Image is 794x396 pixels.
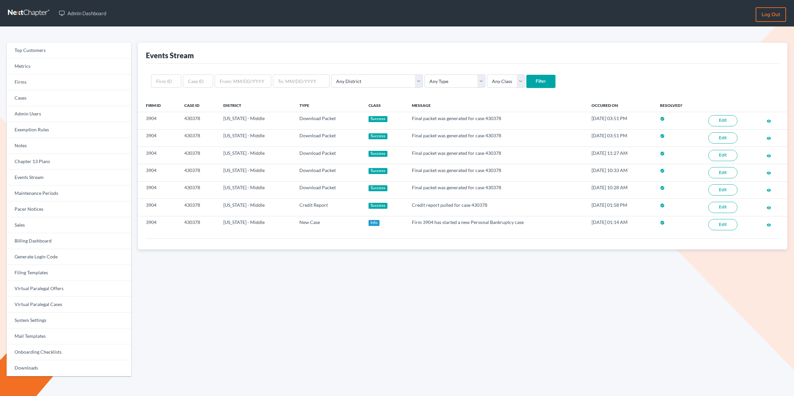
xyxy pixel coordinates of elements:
td: [DATE] 10:28 AM [586,181,655,198]
a: Admin Dashboard [56,7,110,19]
td: Download Packet [294,112,363,129]
td: [DATE] 03:51 PM [586,112,655,129]
td: [US_STATE] - Middle [218,164,294,181]
a: Exemption Rules [7,122,131,138]
a: Sales [7,217,131,233]
a: Maintenance Periods [7,186,131,201]
a: visibility [767,118,771,123]
a: visibility [767,187,771,193]
a: Virtual Paralegal Offers [7,281,131,297]
td: [US_STATE] - Middle [218,147,294,164]
div: Success [369,133,388,139]
a: Mail Templates [7,329,131,344]
a: Onboarding Checklists [7,344,131,360]
td: Credit Report [294,199,363,216]
td: [US_STATE] - Middle [218,129,294,147]
td: Final packet was generated for case 430378 [407,112,586,129]
td: [US_STATE] - Middle [218,112,294,129]
a: Pacer Notices [7,201,131,217]
i: check_circle [660,134,665,138]
a: Metrics [7,59,131,74]
i: check_circle [660,220,665,225]
td: 430378 [179,129,218,147]
a: Edit [708,132,737,144]
td: [DATE] 11:27 AM [586,147,655,164]
i: visibility [767,136,771,141]
i: check_circle [660,151,665,156]
td: 430378 [179,199,218,216]
td: Download Packet [294,147,363,164]
i: check_circle [660,203,665,208]
td: New Case [294,216,363,233]
td: [US_STATE] - Middle [218,199,294,216]
a: Edit [708,202,737,213]
td: Final packet was generated for case 430378 [407,181,586,198]
a: Cases [7,90,131,106]
td: 3904 [138,199,179,216]
div: Events Stream [146,51,194,60]
td: Download Packet [294,181,363,198]
a: Edit [708,219,737,230]
a: System Settings [7,313,131,329]
td: 430378 [179,112,218,129]
a: Events Stream [7,170,131,186]
td: [US_STATE] - Middle [218,216,294,233]
td: [DATE] 01:14 AM [586,216,655,233]
div: Success [369,185,388,191]
a: Virtual Paralegal Cases [7,297,131,313]
th: District [218,99,294,112]
input: Filter [526,75,555,88]
i: visibility [767,205,771,210]
td: 3904 [138,164,179,181]
th: Resolved? [655,99,703,112]
td: 430378 [179,147,218,164]
a: Notes [7,138,131,154]
a: Edit [708,184,737,196]
th: Message [407,99,586,112]
th: Firm ID [138,99,179,112]
td: 3904 [138,112,179,129]
th: Type [294,99,363,112]
div: Success [369,203,388,209]
td: Download Packet [294,164,363,181]
td: 3904 [138,129,179,147]
a: Admin Users [7,106,131,122]
input: To: MM/DD/YYYY [273,74,330,88]
i: visibility [767,188,771,193]
input: Case ID [183,74,213,88]
i: visibility [767,119,771,123]
td: 3904 [138,147,179,164]
a: visibility [767,222,771,227]
a: Billing Dashboard [7,233,131,249]
td: 3904 [138,181,179,198]
td: Final packet was generated for case 430378 [407,147,586,164]
th: Occured On [586,99,655,112]
div: Info [369,220,380,226]
i: visibility [767,154,771,158]
td: 430378 [179,216,218,233]
th: Class [363,99,407,112]
td: Final packet was generated for case 430378 [407,129,586,147]
td: Download Packet [294,129,363,147]
a: Filing Templates [7,265,131,281]
td: 3904 [138,216,179,233]
a: Chapter 13 Plans [7,154,131,170]
a: visibility [767,153,771,158]
i: check_circle [660,116,665,121]
td: Firm 3904 has started a new Personal Bankruptcy case [407,216,586,233]
a: visibility [767,135,771,141]
a: Top Customers [7,43,131,59]
a: Log out [756,7,786,22]
td: 430378 [179,181,218,198]
div: Success [369,151,388,157]
td: Final packet was generated for case 430378 [407,164,586,181]
td: [US_STATE] - Middle [218,181,294,198]
i: check_circle [660,168,665,173]
th: Case ID [179,99,218,112]
i: check_circle [660,186,665,190]
a: Firms [7,74,131,90]
input: From: MM/DD/YYYY [215,74,271,88]
td: [DATE] 01:58 PM [586,199,655,216]
a: Edit [708,150,737,161]
i: visibility [767,171,771,175]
